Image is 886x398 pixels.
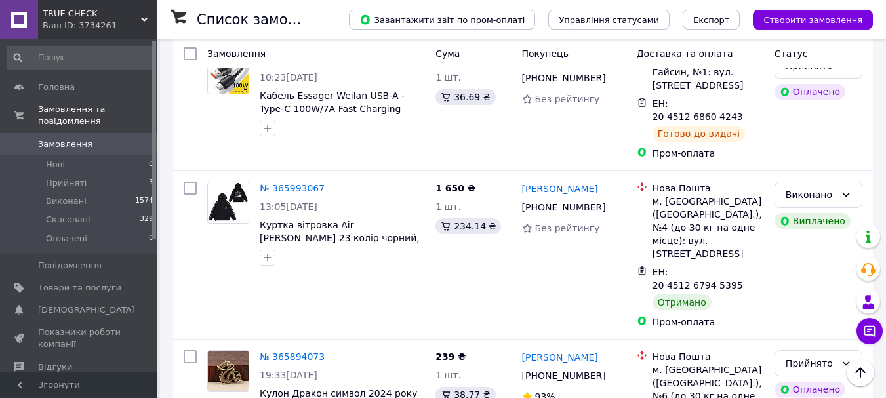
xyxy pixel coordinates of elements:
img: Фото товару [208,53,249,94]
span: Замовлення та повідомлення [38,104,157,127]
span: [DEMOGRAPHIC_DATA] [38,304,135,316]
span: Експорт [693,15,730,25]
a: Кабель Essager Weilan USB-A - Type-C 100W/7A Fast Charging Cable 2м black [260,90,405,127]
div: 234.14 ₴ [435,218,501,234]
span: Головна [38,81,75,93]
a: Фото товару [207,350,249,392]
span: 3 [149,177,153,189]
button: Чат з покупцем [856,318,883,344]
span: ЕН: 20 4512 6860 4243 [653,98,743,122]
button: Завантажити звіт по пром-оплаті [349,10,535,30]
span: ЕН: 20 4512 6794 5395 [653,267,743,290]
div: Пром-оплата [653,315,764,328]
a: Фото товару [207,52,249,94]
span: Виконані [46,195,87,207]
div: Нова Пошта [653,182,764,195]
span: Доставка та оплата [637,49,733,59]
a: Куртка вітровка Air [PERSON_NAME] 23 колір чорний, розмір M [260,220,420,256]
span: Показники роботи компанії [38,327,121,350]
span: 239 ₴ [435,351,466,362]
button: Управління статусами [548,10,670,30]
span: 1 шт. [435,370,461,380]
div: Гайсин, №1: вул. [STREET_ADDRESS] [653,66,764,92]
a: № 365894073 [260,351,325,362]
span: Повідомлення [38,260,102,271]
button: Створити замовлення [753,10,873,30]
div: Нова Пошта [653,350,764,363]
div: Прийнято [786,356,836,370]
h1: Список замовлень [197,12,330,28]
span: Статус [775,49,808,59]
div: Виплачено [775,213,851,229]
a: [PERSON_NAME] [522,182,598,195]
span: Відгуки [38,361,72,373]
span: Прийняті [46,177,87,189]
span: 0 [149,159,153,170]
div: Виконано [786,188,836,202]
span: Без рейтингу [535,223,600,233]
span: 1 шт. [435,72,461,83]
a: № 365993067 [260,183,325,193]
div: Ваш ID: 3734261 [43,20,157,31]
div: Пром-оплата [653,147,764,160]
span: Нові [46,159,65,170]
span: 329 [140,214,153,226]
a: Створити замовлення [740,14,873,24]
a: [PERSON_NAME] [522,351,598,364]
span: 10:23[DATE] [260,72,317,83]
span: Завантажити звіт по пром-оплаті [359,14,525,26]
span: 13:05[DATE] [260,201,317,212]
a: Фото товару [207,182,249,224]
div: м. [GEOGRAPHIC_DATA] ([GEOGRAPHIC_DATA].), №4 (до 30 кг на одне місце): вул. [STREET_ADDRESS] [653,195,764,260]
span: Оплачені [46,233,87,245]
input: Пошук [7,46,155,70]
span: 1 шт. [435,201,461,212]
span: [PHONE_NUMBER] [522,370,606,381]
span: [PHONE_NUMBER] [522,73,606,83]
span: Замовлення [207,49,266,59]
span: [PHONE_NUMBER] [522,202,606,212]
span: Скасовані [46,214,91,226]
span: 1574 [135,195,153,207]
span: Створити замовлення [763,15,862,25]
span: Без рейтингу [535,94,600,104]
span: TRUE CHECK [43,8,141,20]
button: Експорт [683,10,740,30]
span: Товари та послуги [38,282,121,294]
div: Оплачено [775,84,845,100]
div: Оплачено [775,382,845,397]
span: Покупець [522,49,569,59]
span: Замовлення [38,138,92,150]
button: Наверх [847,359,874,386]
span: 19:33[DATE] [260,370,317,380]
div: Отримано [653,294,712,310]
img: Фото товару [208,182,249,223]
span: 1 650 ₴ [435,183,475,193]
span: Управління статусами [559,15,659,25]
span: 0 [149,233,153,245]
div: 36.69 ₴ [435,89,495,105]
img: Фото товару [208,351,249,391]
span: Cума [435,49,460,59]
div: Готово до видачі [653,126,746,142]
